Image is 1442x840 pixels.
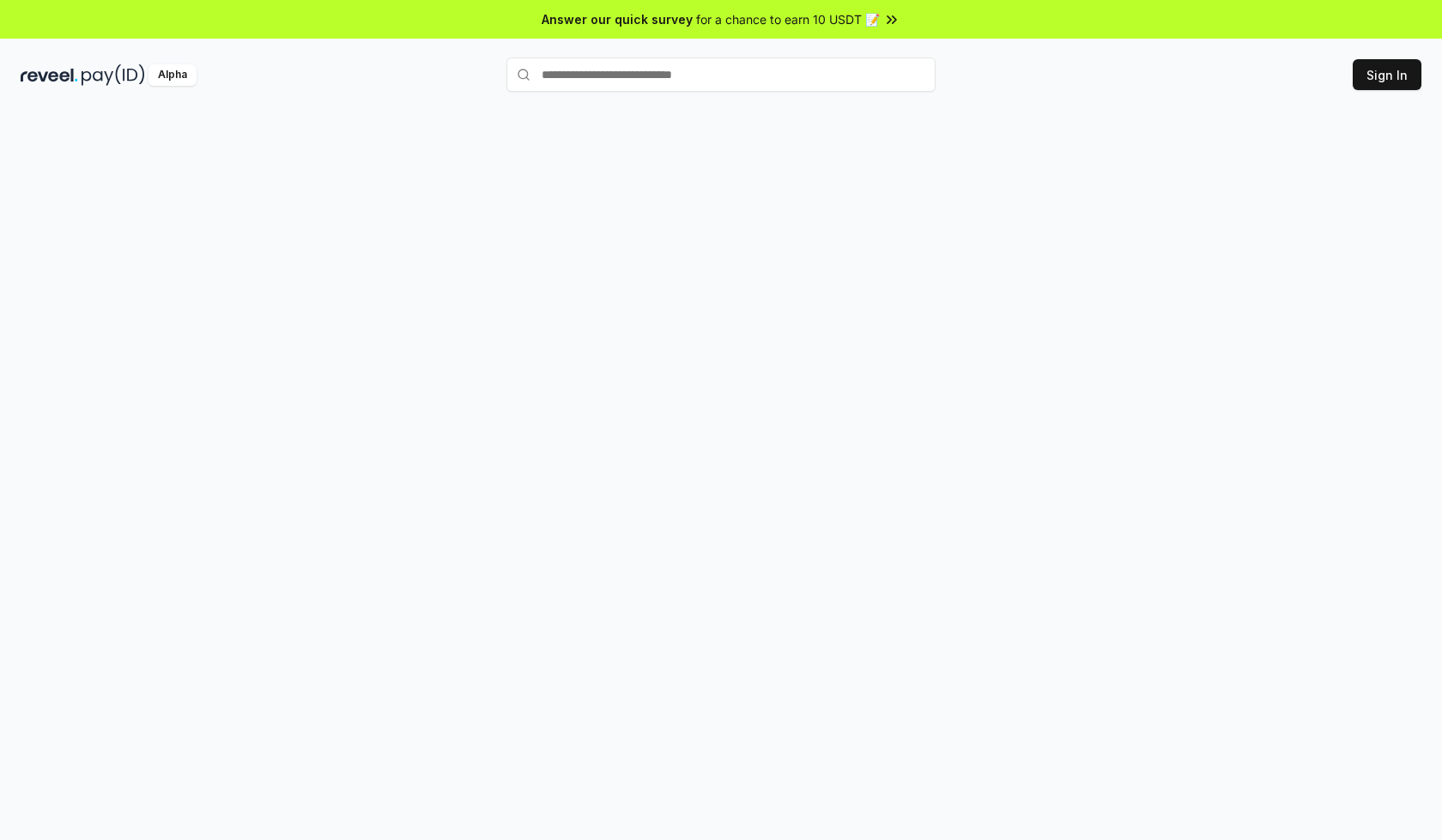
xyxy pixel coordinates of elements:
[542,10,693,28] span: Answer our quick survey
[148,64,197,86] div: Alpha
[82,64,145,86] img: pay_id
[696,10,880,28] span: for a chance to earn 10 USDT 📝
[21,64,78,86] img: reveel_dark
[1353,59,1421,90] button: Sign In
